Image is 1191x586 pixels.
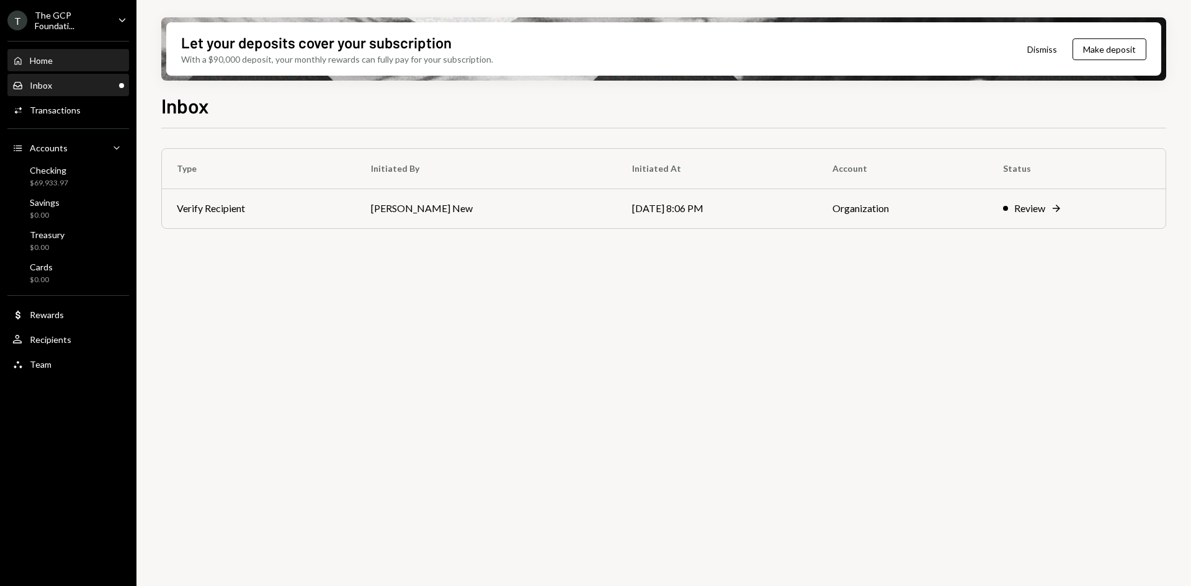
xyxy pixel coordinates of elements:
div: Review [1014,201,1045,216]
th: Account [818,149,989,189]
div: Home [30,55,53,66]
div: $0.00 [30,210,60,221]
td: Organization [818,189,989,228]
div: Let your deposits cover your subscription [181,32,452,53]
a: Recipients [7,328,129,350]
div: With a $90,000 deposit, your monthly rewards can fully pay for your subscription. [181,53,493,66]
div: T [7,11,27,30]
h1: Inbox [161,93,209,118]
div: Checking [30,165,68,175]
a: Team [7,353,129,375]
div: $0.00 [30,275,53,285]
a: Home [7,49,129,71]
a: Inbox [7,74,129,96]
th: Initiated At [617,149,818,189]
th: Initiated By [356,149,617,189]
div: Accounts [30,143,68,153]
td: Verify Recipient [162,189,356,228]
a: Cards$0.00 [7,258,129,288]
a: Savings$0.00 [7,193,129,223]
a: Transactions [7,99,129,121]
div: $69,933.97 [30,178,68,189]
div: Inbox [30,80,52,91]
div: Transactions [30,105,81,115]
a: Treasury$0.00 [7,226,129,255]
div: Cards [30,262,53,272]
div: Rewards [30,309,64,320]
td: [PERSON_NAME] New [356,189,617,228]
button: Make deposit [1073,38,1146,60]
div: Team [30,359,51,370]
th: Type [162,149,356,189]
div: Recipients [30,334,71,345]
a: Checking$69,933.97 [7,161,129,191]
td: [DATE] 8:06 PM [617,189,818,228]
a: Accounts [7,136,129,159]
th: Status [988,149,1166,189]
div: Treasury [30,229,65,240]
button: Dismiss [1012,35,1073,64]
a: Rewards [7,303,129,326]
div: The GCP Foundati... [35,10,108,31]
div: $0.00 [30,242,65,253]
div: Savings [30,197,60,208]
